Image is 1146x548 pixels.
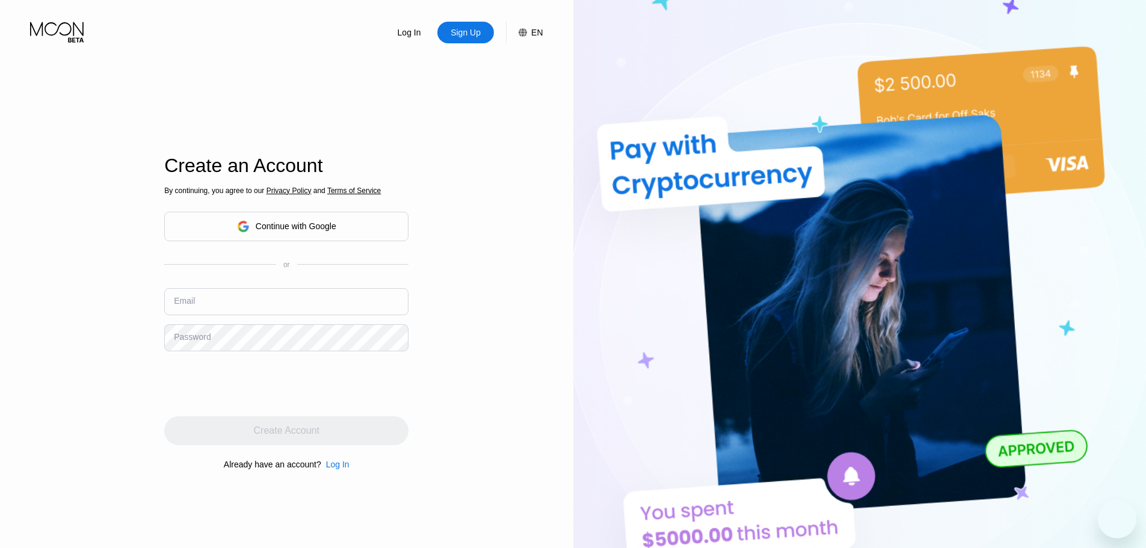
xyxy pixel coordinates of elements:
[266,186,312,195] span: Privacy Policy
[311,186,327,195] span: and
[396,26,422,38] div: Log In
[381,22,437,43] div: Log In
[321,460,350,469] div: Log In
[174,296,195,306] div: Email
[164,212,408,241] div: Continue with Google
[437,22,494,43] div: Sign Up
[164,186,408,195] div: By continuing, you agree to our
[327,186,381,195] span: Terms of Service
[449,26,482,38] div: Sign Up
[174,332,211,342] div: Password
[1098,500,1136,538] iframe: Button to launch messaging window
[164,155,408,177] div: Create an Account
[326,460,350,469] div: Log In
[506,22,543,43] div: EN
[256,221,336,231] div: Continue with Google
[164,360,347,407] iframe: reCAPTCHA
[531,28,543,37] div: EN
[224,460,321,469] div: Already have an account?
[283,260,290,269] div: or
